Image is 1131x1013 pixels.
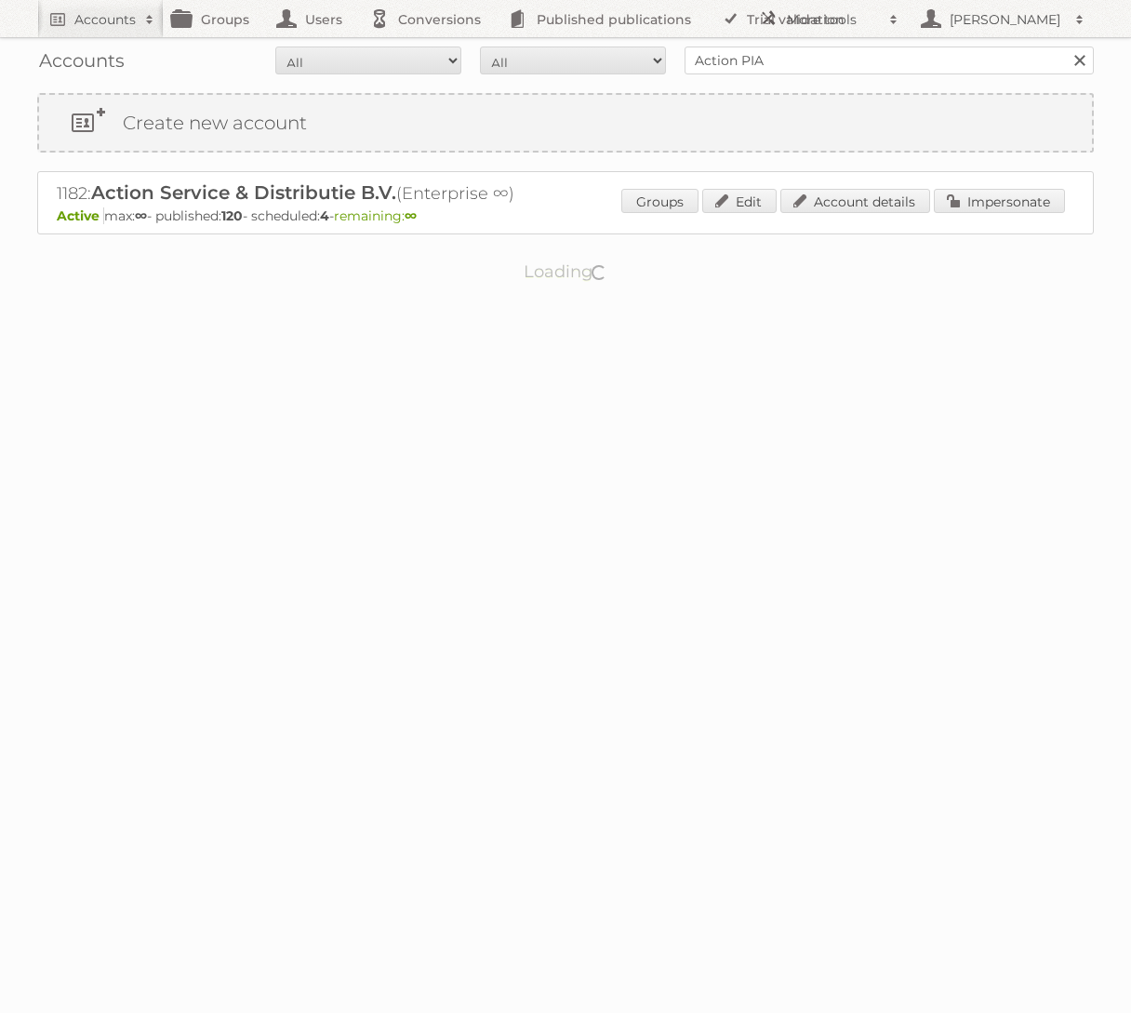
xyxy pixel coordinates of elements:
[91,181,396,204] span: Action Service & Distributie B.V.
[621,189,699,213] a: Groups
[945,10,1066,29] h2: [PERSON_NAME]
[57,207,104,224] span: Active
[57,181,708,206] h2: 1182: (Enterprise ∞)
[702,189,777,213] a: Edit
[57,207,1074,224] p: max: - published: - scheduled: -
[39,95,1092,151] a: Create new account
[405,207,417,224] strong: ∞
[780,189,930,213] a: Account details
[465,253,667,290] p: Loading
[320,207,329,224] strong: 4
[787,10,880,29] h2: More tools
[135,207,147,224] strong: ∞
[221,207,243,224] strong: 120
[934,189,1065,213] a: Impersonate
[74,10,136,29] h2: Accounts
[334,207,417,224] span: remaining:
